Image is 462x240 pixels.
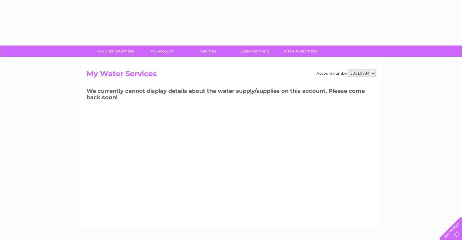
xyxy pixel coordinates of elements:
[87,69,376,81] h2: My Water Services
[317,69,376,77] div: Account number
[229,46,279,57] a: Customer Help
[87,87,376,103] h3: We currently cannot display details about the water supply/supplies on this account. Please come ...
[91,46,141,57] a: My Clear Business
[275,46,326,57] a: Make A Payment
[137,46,187,57] a: My Account
[183,46,233,57] a: Services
